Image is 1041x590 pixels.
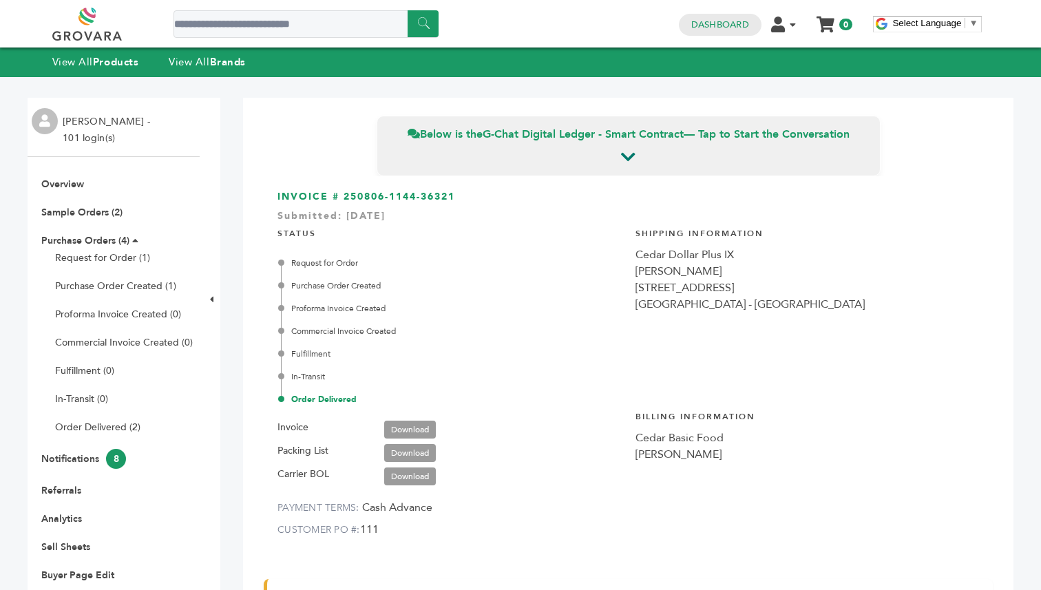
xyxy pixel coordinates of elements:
label: PAYMENT TERMS: [277,501,359,514]
div: [PERSON_NAME] [635,263,980,280]
label: Carrier BOL [277,466,329,483]
span: 111 [360,522,379,537]
span: ▼ [969,18,978,28]
div: Purchase Order Created [281,280,622,292]
a: Download [384,421,436,439]
span: 0 [839,19,852,30]
a: Proforma Invoice Created (0) [55,308,181,321]
h4: STATUS [277,218,622,246]
a: Download [384,467,436,485]
a: My Cart [817,12,833,27]
strong: Products [93,55,138,69]
a: Buyer Page Edit [41,569,114,582]
h4: Billing Information [635,401,980,430]
span: Cash Advance [362,500,432,515]
a: View AllBrands [169,55,246,69]
span: ​ [965,18,965,28]
a: Purchase Order Created (1) [55,280,176,293]
div: Order Delivered [281,393,622,405]
div: Proforma Invoice Created [281,302,622,315]
label: Packing List [277,443,328,459]
span: Below is the — Tap to Start the Conversation [408,127,850,142]
a: Order Delivered (2) [55,421,140,434]
span: Select Language [892,18,961,28]
label: CUSTOMER PO #: [277,523,360,536]
a: Commercial Invoice Created (0) [55,336,193,349]
div: Cedar Basic Food [635,430,980,446]
a: Request for Order (1) [55,251,150,264]
li: [PERSON_NAME] - 101 login(s) [63,114,154,147]
div: Fulfillment [281,348,622,360]
label: Invoice [277,419,308,436]
a: Sell Sheets [41,540,90,554]
span: 8 [106,449,126,469]
div: Cedar Dollar Plus IX [635,246,980,263]
a: Download [384,444,436,462]
img: profile.png [32,108,58,134]
div: [GEOGRAPHIC_DATA] - [GEOGRAPHIC_DATA] [635,296,980,313]
a: Overview [41,178,84,191]
a: Analytics [41,512,82,525]
a: Referrals [41,484,81,497]
div: [PERSON_NAME] [635,446,980,463]
a: Sample Orders (2) [41,206,123,219]
div: Request for Order [281,257,622,269]
strong: Brands [210,55,246,69]
div: [STREET_ADDRESS] [635,280,980,296]
div: Submitted: [DATE] [277,209,979,230]
h3: INVOICE # 250806-1144-36321 [277,190,979,204]
a: Dashboard [691,19,749,31]
div: In-Transit [281,370,622,383]
a: Purchase Orders (4) [41,234,129,247]
input: Search a product or brand... [173,10,439,38]
h4: Shipping Information [635,218,980,246]
a: Fulfillment (0) [55,364,114,377]
a: Select Language​ [892,18,978,28]
a: In-Transit (0) [55,392,108,405]
div: Commercial Invoice Created [281,325,622,337]
a: View AllProducts [52,55,139,69]
a: Notifications8 [41,452,126,465]
strong: G-Chat Digital Ledger - Smart Contract [483,127,684,142]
